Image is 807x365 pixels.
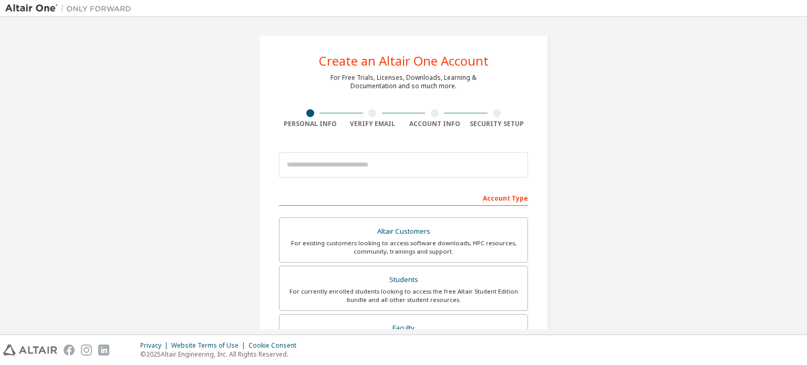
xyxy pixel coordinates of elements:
div: Website Terms of Use [171,341,249,350]
div: Account Type [279,189,528,206]
div: Faculty [286,321,521,336]
div: Students [286,273,521,287]
div: Altair Customers [286,224,521,239]
div: For Free Trials, Licenses, Downloads, Learning & Documentation and so much more. [330,74,477,90]
div: For currently enrolled students looking to access the free Altair Student Edition bundle and all ... [286,287,521,304]
div: Verify Email [342,120,404,128]
div: For existing customers looking to access software downloads, HPC resources, community, trainings ... [286,239,521,256]
img: instagram.svg [81,345,92,356]
div: Privacy [140,341,171,350]
div: Cookie Consent [249,341,303,350]
div: Account Info [403,120,466,128]
p: © 2025 Altair Engineering, Inc. All Rights Reserved. [140,350,303,359]
img: linkedin.svg [98,345,109,356]
img: facebook.svg [64,345,75,356]
div: Security Setup [466,120,529,128]
div: Personal Info [279,120,342,128]
div: Create an Altair One Account [319,55,489,67]
img: altair_logo.svg [3,345,57,356]
img: Altair One [5,3,137,14]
